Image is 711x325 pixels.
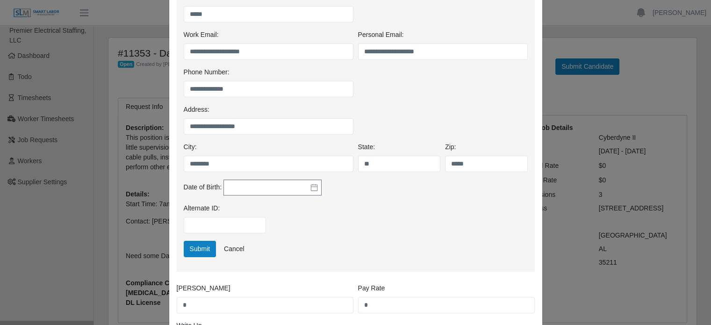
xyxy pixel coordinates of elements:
[184,105,209,115] label: Address:
[218,241,251,257] a: Cancel
[184,142,197,152] label: City:
[7,7,349,18] body: Rich Text Area. Press ALT-0 for help.
[358,283,385,293] label: Pay Rate
[177,283,230,293] label: [PERSON_NAME]
[445,142,456,152] label: Zip:
[184,182,222,192] label: Date of Birth:
[184,203,220,213] label: Alternate ID:
[358,30,404,40] label: Personal Email:
[184,30,219,40] label: Work Email:
[358,142,375,152] label: State:
[184,241,216,257] button: Submit
[184,67,230,77] label: Phone Number:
